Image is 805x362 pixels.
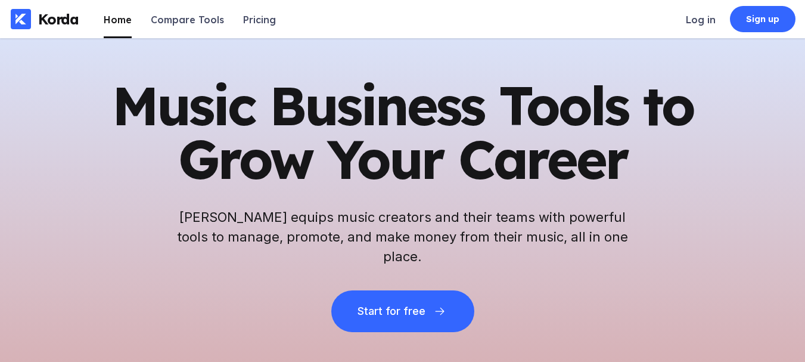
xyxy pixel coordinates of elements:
div: Log in [686,14,716,26]
div: Compare Tools [151,14,224,26]
div: Sign up [746,13,780,25]
h2: [PERSON_NAME] equips music creators and their teams with powerful tools to manage, promote, and m... [176,208,629,267]
div: Start for free [358,305,425,317]
div: Korda [38,10,79,28]
h1: Music Business Tools to Grow Your Career [111,79,695,186]
a: Sign up [730,6,795,32]
div: Home [104,14,132,26]
button: Start for free [331,290,474,332]
div: Pricing [243,14,276,26]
